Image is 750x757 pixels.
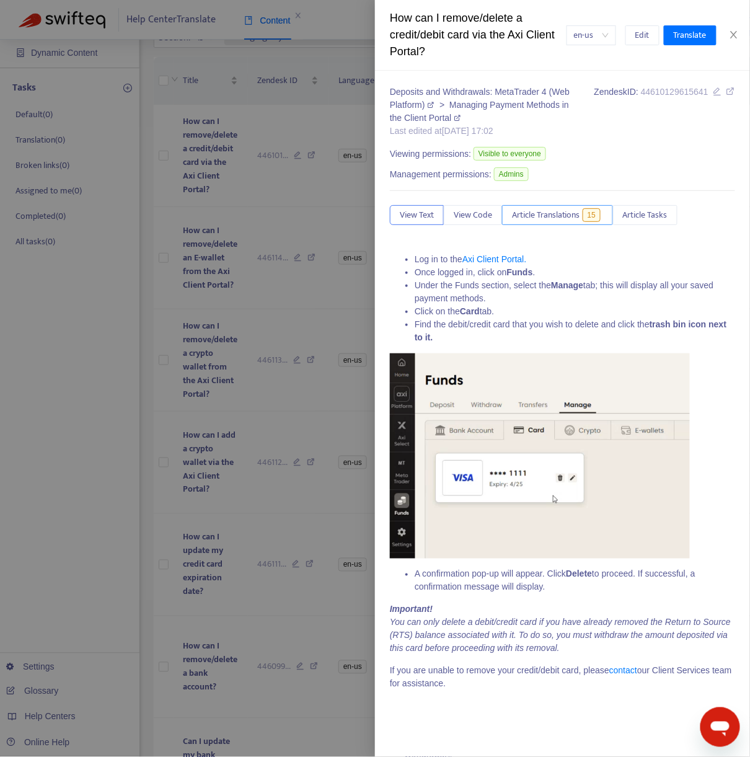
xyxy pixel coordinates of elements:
[390,148,471,161] span: Viewing permissions:
[454,208,492,222] span: View Code
[725,29,743,41] button: Close
[460,306,480,316] strong: Card
[566,569,592,579] strong: Delete
[623,208,668,222] span: Article Tasks
[462,254,526,264] a: Axi Client Portal.
[415,568,735,594] li: A confirmation pop-up will appear. Click to proceed. If successful, a confirmation message will d...
[415,318,735,344] li: Find the debit/credit card that you wish to delete and click the
[390,604,433,614] em: Important!
[390,205,444,225] button: View Text
[641,87,708,97] span: 44610129615641
[502,205,613,225] button: Article Translations15
[551,280,583,290] strong: Manage
[512,208,580,222] span: Article Translations
[390,100,569,123] a: Managing Payment Methods in the Client Portal
[613,205,677,225] button: Article Tasks
[625,25,660,45] button: Edit
[390,665,735,691] p: If you are unable to remove your credit/debit card, please our Client Services team for assistance.
[674,29,707,42] span: Translate
[390,87,570,110] a: Deposits and Withdrawals: MetaTrader 4 (Web Platform)
[444,205,502,225] button: View Code
[609,666,637,676] a: contact
[700,707,740,747] iframe: Button to launch messaging window
[390,168,492,181] span: Management permissions:
[474,147,546,161] span: Visible to everyone
[390,86,580,125] div: >
[415,266,735,279] li: Once logged in, click on .
[400,208,434,222] span: View Text
[415,253,735,266] li: Log in to the
[594,86,735,138] div: Zendesk ID:
[390,125,580,138] div: Last edited at [DATE] 17:02
[494,167,529,181] span: Admins
[507,267,533,277] strong: Funds
[635,29,650,42] span: Edit
[415,279,735,305] li: Under the Funds section, select the tab; this will display all your saved payment methods.
[415,305,735,318] li: Click on the tab.
[664,25,717,45] button: Translate
[729,30,739,40] span: close
[583,208,601,222] span: 15
[390,618,731,653] em: You can only delete a debit/credit card if you have already removed the Return to Source (RTS) ba...
[390,10,567,60] div: How can I remove/delete a credit/debit card via the Axi Client Portal?
[574,26,609,45] span: en-us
